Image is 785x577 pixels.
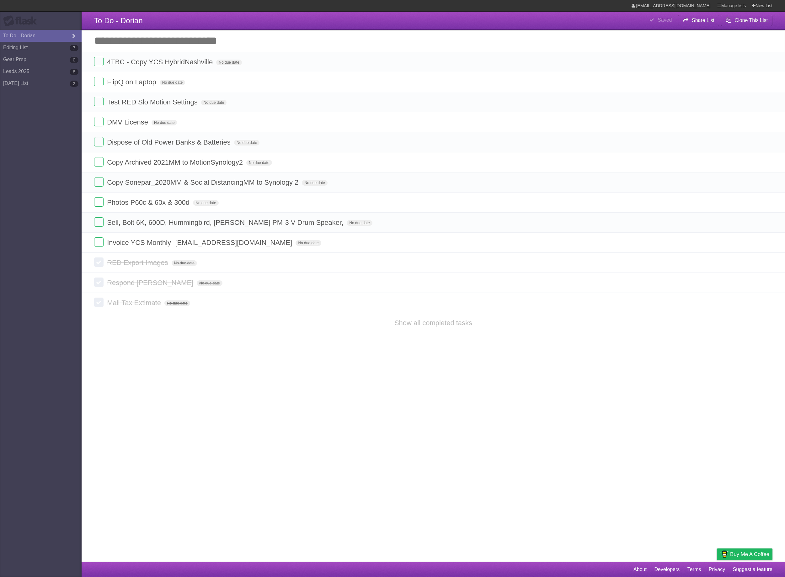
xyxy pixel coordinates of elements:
[107,259,169,267] span: RED Export Images
[94,157,104,167] label: Done
[347,220,372,226] span: No due date
[160,80,185,85] span: No due date
[633,564,647,575] a: About
[94,237,104,247] label: Done
[94,278,104,287] label: Done
[107,199,191,206] span: Photos P60c & 60x & 300d
[94,117,104,126] label: Done
[94,137,104,146] label: Done
[94,77,104,86] label: Done
[107,299,163,307] span: Mail Tax Extimate
[734,18,768,23] b: Clone This List
[709,564,725,575] a: Privacy
[94,57,104,66] label: Done
[730,549,769,560] span: Buy me a coffee
[107,58,214,66] span: 4TBC - Copy YCS HybridNashville
[193,200,218,206] span: No due date
[94,16,143,25] span: To Do - Dorian
[172,260,197,266] span: No due date
[70,57,78,63] b: 0
[216,60,242,65] span: No due date
[107,78,158,86] span: FlipQ on Laptop
[107,98,199,106] span: Test RED Slo Motion Settings
[94,217,104,227] label: Done
[201,100,227,105] span: No due date
[94,298,104,307] label: Done
[107,239,294,246] span: Invoice YCS Monthly - [EMAIL_ADDRESS][DOMAIN_NAME]
[107,118,150,126] span: DMV License
[246,160,272,166] span: No due date
[70,45,78,51] b: 7
[3,15,41,27] div: Flask
[717,548,772,560] a: Buy me a coffee
[94,177,104,187] label: Done
[197,280,222,286] span: No due date
[234,140,259,146] span: No due date
[107,279,195,287] span: Respond [PERSON_NAME]
[394,319,472,327] a: Show all completed tasks
[70,81,78,87] b: 2
[733,564,772,575] a: Suggest a feature
[678,15,719,26] button: Share List
[94,97,104,106] label: Done
[107,219,345,226] span: Sell, Bolt 6K, 600D, Hummingbird, [PERSON_NAME] PM-3 V-Drum Speaker,
[692,18,714,23] b: Share List
[296,240,321,246] span: No due date
[658,17,672,23] b: Saved
[721,15,772,26] button: Clone This List
[107,158,244,166] span: Copy Archived 2021MM to MotionSynology2
[302,180,327,186] span: No due date
[107,138,232,146] span: Dispose of Old Power Banks & Batteries
[152,120,177,125] span: No due date
[687,564,701,575] a: Terms
[70,69,78,75] b: 8
[164,300,190,306] span: No due date
[94,257,104,267] label: Done
[720,549,729,559] img: Buy me a coffee
[654,564,680,575] a: Developers
[94,197,104,207] label: Done
[107,178,300,186] span: Copy Sonepar_2020MM & Social DistancingMM to Synology 2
